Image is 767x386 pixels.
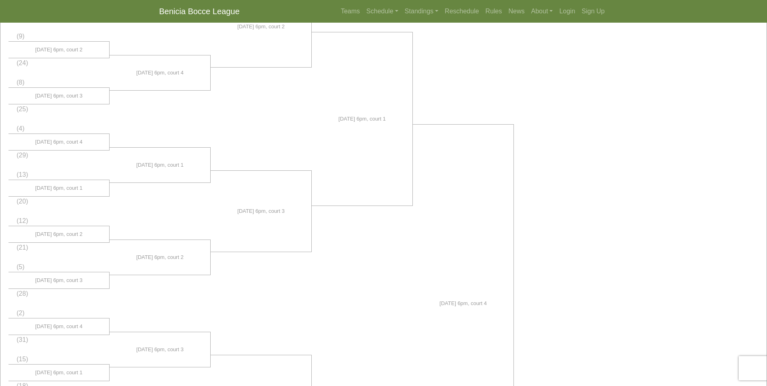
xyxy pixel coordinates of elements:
[401,3,442,19] a: Standings
[439,299,487,308] span: [DATE] 6pm, court 4
[136,253,184,261] span: [DATE] 6pm, court 2
[579,3,608,19] a: Sign Up
[17,290,28,297] span: (28)
[35,369,82,377] span: [DATE] 6pm, court 1
[17,263,25,270] span: (5)
[136,346,184,354] span: [DATE] 6pm, court 3
[35,322,82,331] span: [DATE] 6pm, court 4
[17,125,25,132] span: (4)
[35,46,82,54] span: [DATE] 6pm, court 2
[17,244,28,251] span: (21)
[35,138,82,146] span: [DATE] 6pm, court 4
[338,115,386,123] span: [DATE] 6pm, court 1
[17,79,25,86] span: (8)
[35,92,82,100] span: [DATE] 6pm, court 3
[17,310,25,316] span: (2)
[17,217,28,224] span: (12)
[159,3,240,19] a: Benicia Bocce League
[237,207,285,215] span: [DATE] 6pm, court 3
[237,23,285,31] span: [DATE] 6pm, court 2
[17,152,28,159] span: (29)
[17,33,25,40] span: (9)
[17,59,28,66] span: (24)
[482,3,505,19] a: Rules
[136,161,184,169] span: [DATE] 6pm, court 1
[556,3,578,19] a: Login
[442,3,482,19] a: Reschedule
[17,171,28,178] span: (13)
[363,3,401,19] a: Schedule
[505,3,528,19] a: News
[35,230,82,238] span: [DATE] 6pm, court 2
[17,356,28,363] span: (15)
[35,276,82,284] span: [DATE] 6pm, court 3
[136,69,184,77] span: [DATE] 6pm, court 4
[17,106,28,112] span: (25)
[528,3,556,19] a: About
[17,198,28,205] span: (20)
[338,3,363,19] a: Teams
[17,336,28,343] span: (31)
[35,184,82,192] span: [DATE] 6pm, court 1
